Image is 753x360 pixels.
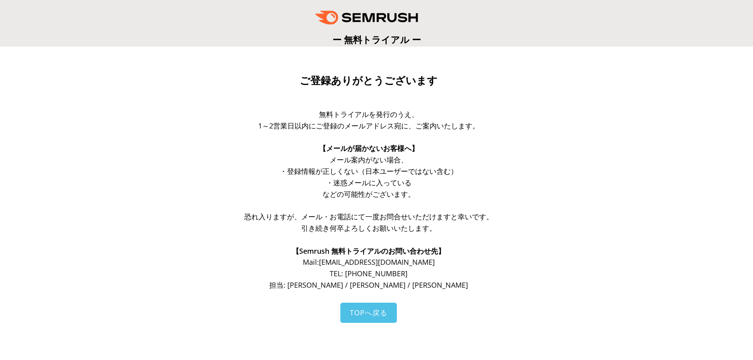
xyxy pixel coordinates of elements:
[330,155,408,164] span: メール案内がない場合、
[323,189,415,199] span: などの可能性がございます。
[330,269,408,278] span: TEL: [PHONE_NUMBER]
[319,109,419,119] span: 無料トライアルを発行のうえ、
[332,33,421,46] span: ー 無料トライアル ー
[340,303,397,323] a: TOPへ戻る
[292,246,445,256] span: 【Semrush 無料トライアルのお問い合わせ先】
[258,121,479,130] span: 1～2営業日以内にご登録のメールアドレス宛に、ご案内いたします。
[300,75,438,87] span: ご登録ありがとうございます
[301,223,436,233] span: 引き続き何卒よろしくお願いいたします。
[303,257,435,267] span: Mail: [EMAIL_ADDRESS][DOMAIN_NAME]
[319,143,419,153] span: 【メールが届かないお客様へ】
[269,280,468,290] span: 担当: [PERSON_NAME] / [PERSON_NAME] / [PERSON_NAME]
[326,178,411,187] span: ・迷惑メールに入っている
[280,166,458,176] span: ・登録情報が正しくない（日本ユーザーではない含む）
[350,308,387,317] span: TOPへ戻る
[244,212,493,221] span: 恐れ入りますが、メール・お電話にて一度お問合せいただけますと幸いです。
